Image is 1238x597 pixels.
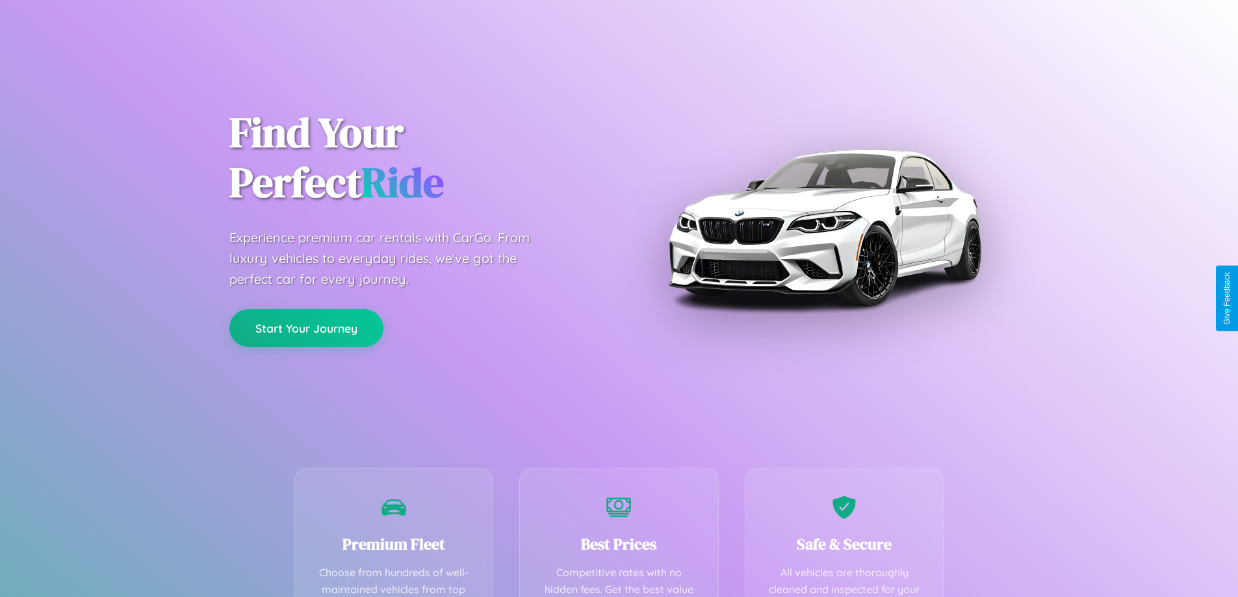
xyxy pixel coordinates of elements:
h3: Safe & Secure [765,533,924,555]
h1: Find Your Perfect [229,108,600,208]
p: Experience premium car rentals with CarGo. From luxury vehicles to everyday rides, we've got the ... [229,227,554,290]
button: Start Your Journey [229,309,383,347]
img: Premium BMW car rental vehicle [662,65,987,390]
h3: Premium Fleet [315,533,474,555]
div: Give Feedback [1222,272,1232,325]
span: Ride [361,154,444,210]
h3: Best Prices [539,533,699,555]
